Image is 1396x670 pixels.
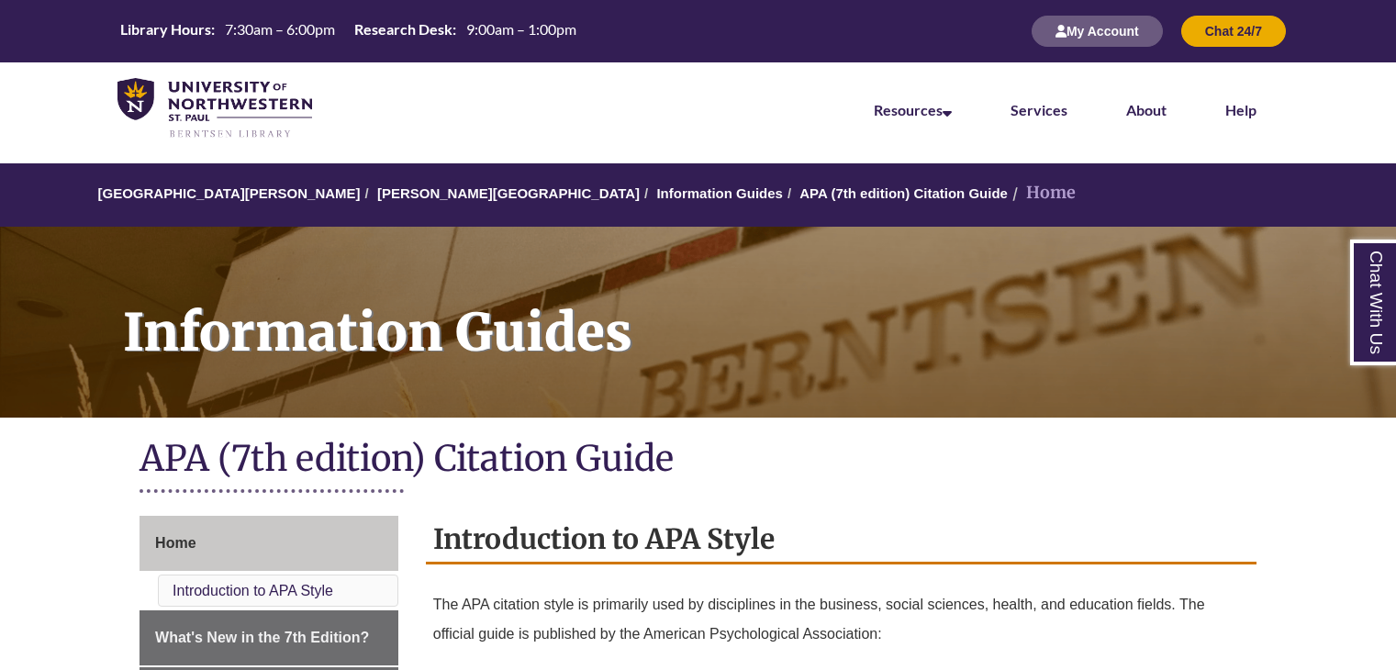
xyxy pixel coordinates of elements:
a: What's New in the 7th Edition? [140,610,398,665]
a: Chat 24/7 [1181,23,1286,39]
a: APA (7th edition) Citation Guide [799,185,1008,201]
table: Hours Today [113,19,584,42]
span: 9:00am – 1:00pm [466,20,576,38]
th: Research Desk: [347,19,459,39]
a: Introduction to APA Style [173,583,333,598]
span: What's New in the 7th Edition? [155,630,369,645]
h2: Introduction to APA Style [426,516,1256,564]
a: Services [1011,101,1067,118]
button: Chat 24/7 [1181,16,1286,47]
li: Home [1008,180,1076,207]
th: Library Hours: [113,19,218,39]
a: [PERSON_NAME][GEOGRAPHIC_DATA] [377,185,640,201]
h1: Information Guides [103,227,1396,394]
a: My Account [1032,23,1163,39]
span: Home [155,535,195,551]
a: Hours Today [113,19,584,44]
a: Home [140,516,398,571]
a: Resources [874,101,952,118]
a: Information Guides [656,185,783,201]
a: About [1126,101,1167,118]
span: 7:30am – 6:00pm [225,20,335,38]
p: The APA citation style is primarily used by disciplines in the business, social sciences, health,... [433,583,1249,656]
a: [GEOGRAPHIC_DATA][PERSON_NAME] [97,185,360,201]
button: My Account [1032,16,1163,47]
img: UNWSP Library Logo [117,78,312,140]
a: Help [1225,101,1256,118]
h1: APA (7th edition) Citation Guide [140,436,1256,485]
